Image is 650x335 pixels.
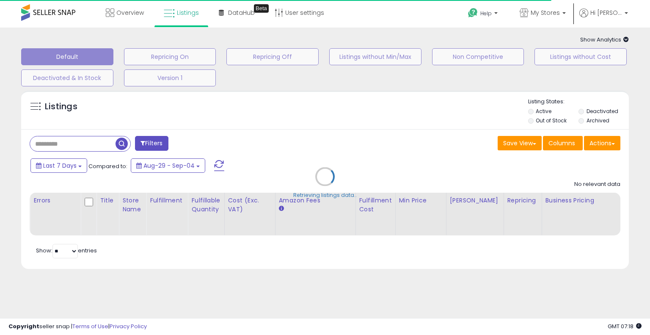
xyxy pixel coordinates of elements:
[124,69,216,86] button: Version 1
[110,322,147,330] a: Privacy Policy
[580,36,629,44] span: Show Analytics
[21,48,113,65] button: Default
[432,48,524,65] button: Non Competitive
[8,322,39,330] strong: Copyright
[228,8,255,17] span: DataHub
[608,322,642,330] span: 2025-09-12 07:18 GMT
[329,48,421,65] button: Listings without Min/Max
[468,8,478,18] i: Get Help
[177,8,199,17] span: Listings
[72,322,108,330] a: Terms of Use
[293,191,357,199] div: Retrieving listings data..
[8,323,147,331] div: seller snap | |
[21,69,113,86] button: Deactivated & In Stock
[579,8,628,28] a: Hi [PERSON_NAME]
[590,8,622,17] span: Hi [PERSON_NAME]
[226,48,319,65] button: Repricing Off
[124,48,216,65] button: Repricing On
[480,10,492,17] span: Help
[534,48,627,65] button: Listings without Cost
[531,8,560,17] span: My Stores
[254,4,269,13] div: Tooltip anchor
[461,1,506,28] a: Help
[116,8,144,17] span: Overview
